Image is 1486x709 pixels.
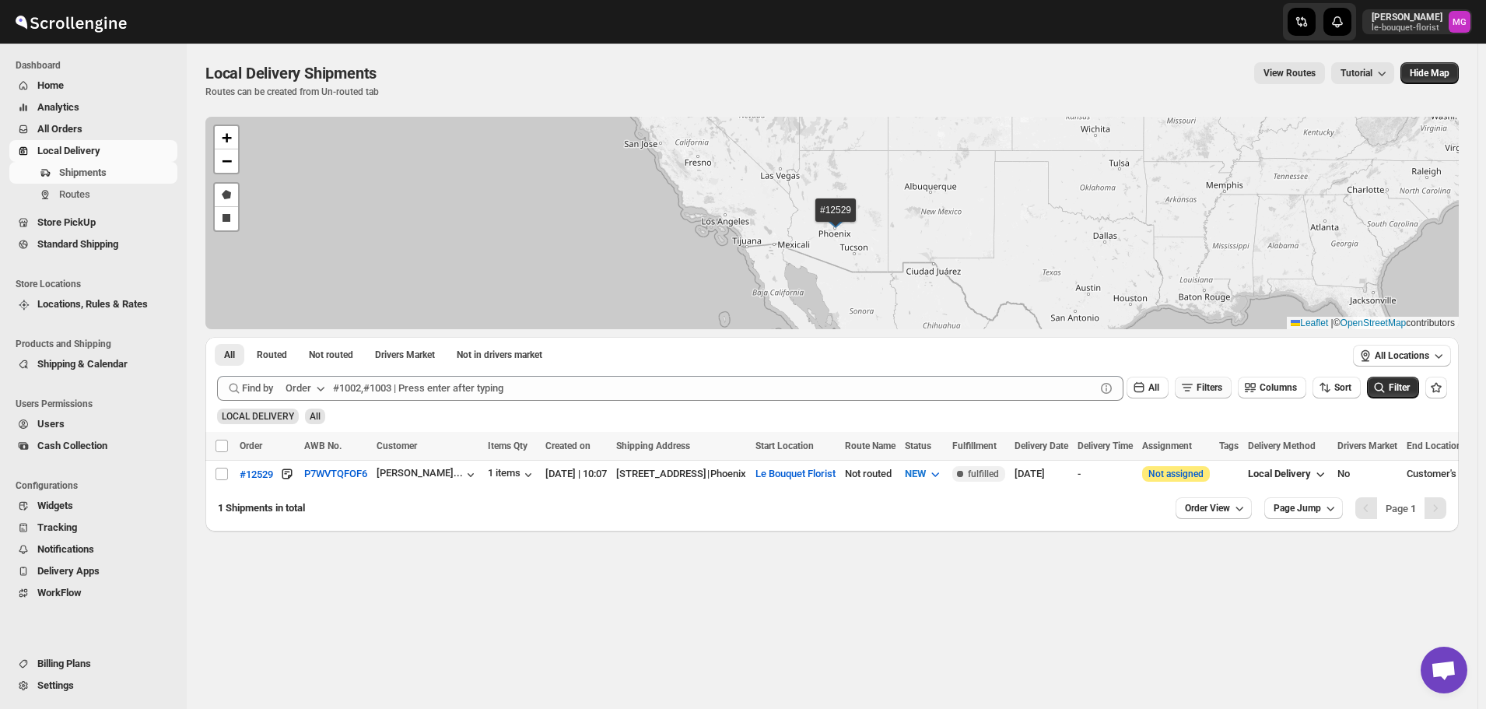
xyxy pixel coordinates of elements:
[377,440,417,451] span: Customer
[1411,503,1416,514] b: 1
[37,101,79,113] span: Analytics
[1185,502,1230,514] span: Order View
[1389,382,1410,393] span: Filter
[952,440,997,451] span: Fulfillment
[37,440,107,451] span: Cash Collection
[1372,23,1442,33] p: le-bouquet-florist
[377,467,463,479] div: [PERSON_NAME]...
[905,440,931,451] span: Status
[1148,382,1159,393] span: All
[9,675,177,697] button: Settings
[304,468,367,479] button: P7WVTQFOF6
[309,349,353,361] span: Not routed
[1260,382,1297,393] span: Columns
[9,539,177,560] button: Notifications
[286,381,311,396] div: Order
[240,440,262,451] span: Order
[37,123,82,135] span: All Orders
[333,376,1095,401] input: #1002,#1003 | Press enter after typing
[9,517,177,539] button: Tracking
[12,2,129,41] img: ScrollEngine
[215,126,238,149] a: Zoom in
[1148,469,1204,479] button: Not assigned
[1238,377,1306,398] button: Columns
[1331,62,1394,84] button: Tutorial
[1334,382,1351,393] span: Sort
[1355,497,1446,519] nav: Pagination
[9,162,177,184] button: Shipments
[1015,466,1068,482] div: [DATE]
[9,118,177,140] button: All Orders
[375,349,435,361] span: Drivers Market
[37,565,100,577] span: Delivery Apps
[215,207,238,230] a: Draw a rectangle
[1078,440,1133,451] span: Delivery Time
[37,298,148,310] span: Locations, Rules & Rates
[1264,497,1343,519] button: Page Jump
[824,211,847,228] img: Marker
[1239,462,1337,486] button: Local Delivery
[545,440,591,451] span: Created on
[37,587,82,598] span: WorkFlow
[1341,318,1407,328] a: OpenStreetMap
[1219,440,1239,451] span: Tags
[457,349,542,361] span: Not in drivers market
[37,500,73,511] span: Widgets
[1263,67,1316,79] span: View Routes
[377,467,478,483] button: [PERSON_NAME]...
[224,349,235,361] span: All
[37,79,64,91] span: Home
[37,543,94,555] span: Notifications
[616,466,746,482] div: |
[242,381,273,396] span: Find by
[1453,17,1467,27] text: MG
[1337,466,1397,482] div: No
[616,466,706,482] div: [STREET_ADDRESS]
[1331,318,1334,328] span: |
[447,344,552,366] button: Un-claimable
[1313,377,1361,398] button: Sort
[9,75,177,97] button: Home
[1353,345,1451,367] button: All Locations
[968,468,999,480] span: fulfilled
[9,582,177,604] button: WorkFlow
[1248,440,1316,451] span: Delivery Method
[37,521,77,533] span: Tracking
[205,64,377,82] span: Local Delivery Shipments
[37,216,96,228] span: Store PickUp
[59,167,107,178] span: Shipments
[1176,497,1252,519] button: Order View
[9,353,177,375] button: Shipping & Calendar
[9,184,177,205] button: Routes
[257,349,287,361] span: Routed
[1291,318,1328,328] a: Leaflet
[304,440,342,451] span: AWB No.
[37,145,100,156] span: Local Delivery
[240,469,273,480] div: #12529
[9,413,177,435] button: Users
[895,462,952,486] button: NEW
[1248,468,1311,479] span: Local Delivery
[16,278,179,290] span: Store Locations
[755,468,836,479] button: Le Bouquet Florist
[1197,382,1222,393] span: Filters
[1421,647,1467,693] a: Open chat
[1078,466,1133,482] div: -
[1372,11,1442,23] p: [PERSON_NAME]
[1386,503,1416,514] span: Page
[16,338,179,350] span: Products and Shipping
[37,238,118,250] span: Standard Shipping
[755,440,814,451] span: Start Location
[845,440,895,451] span: Route Name
[205,86,383,98] p: Routes can be created from Un-routed tab
[1015,440,1068,451] span: Delivery Date
[1362,9,1472,34] button: User menu
[9,435,177,457] button: Cash Collection
[276,376,338,401] button: Order
[215,149,238,173] a: Zoom out
[247,344,296,366] button: Routed
[488,467,536,483] button: 1 items
[488,440,527,451] span: Items Qty
[545,466,607,482] div: [DATE] | 10:07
